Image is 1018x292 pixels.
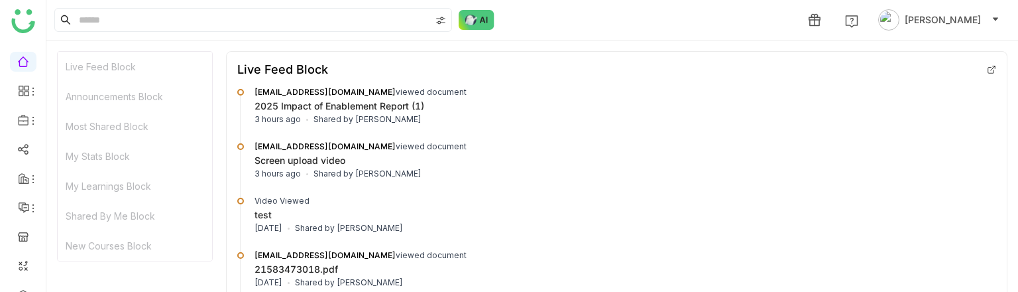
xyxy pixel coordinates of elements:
span: Video Viewed [254,196,310,206]
div: New Courses Block [58,231,212,261]
button: [PERSON_NAME] [876,9,1002,31]
div: Live Feed Block [58,52,212,82]
a: test [254,209,272,220]
img: avatar [878,9,899,31]
div: Shared By Me Block [58,201,212,231]
span: [EMAIL_ADDRESS][DOMAIN_NAME] [254,141,396,151]
div: My Learnings Block [58,171,212,201]
img: search-type.svg [435,15,446,26]
div: Live Feed Block [237,62,328,76]
a: Screen upload video [254,155,345,166]
span: [EMAIL_ADDRESS][DOMAIN_NAME] [254,250,396,260]
span: viewed document [254,87,467,97]
div: Most Shared Block [58,111,212,141]
div: [DATE] [254,222,282,234]
img: logo [11,9,35,33]
a: 2025 Impact of Enablement Report (1) [254,100,424,111]
span: viewed document [254,250,467,260]
div: My Stats Block [58,141,212,171]
div: 3 hours ago [254,168,301,180]
div: Shared by [PERSON_NAME] [295,277,403,289]
img: help.svg [845,15,858,28]
img: ask-buddy-normal.svg [459,10,494,30]
a: 21583473018.pdf [254,263,338,275]
span: [PERSON_NAME] [905,13,981,27]
div: Shared by [PERSON_NAME] [295,222,403,234]
div: Shared by [PERSON_NAME] [313,168,422,180]
span: [EMAIL_ADDRESS][DOMAIN_NAME] [254,87,396,97]
span: viewed document [254,141,467,151]
div: Shared by [PERSON_NAME] [313,113,422,125]
div: Announcements Block [58,82,212,111]
div: 3 hours ago [254,113,301,125]
div: [DATE] [254,277,282,289]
